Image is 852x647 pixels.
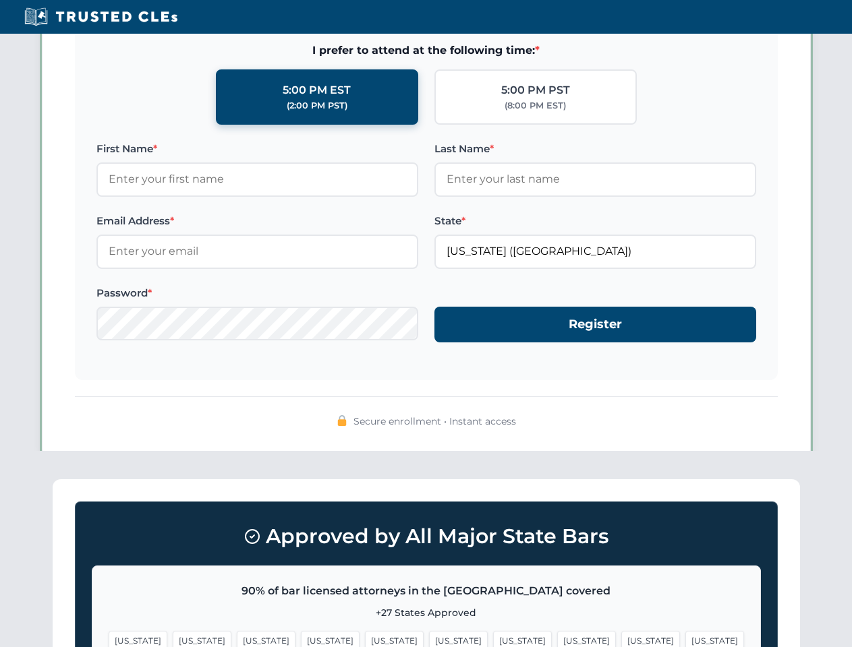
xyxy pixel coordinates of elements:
[96,162,418,196] input: Enter your first name
[92,518,761,555] h3: Approved by All Major State Bars
[337,415,347,426] img: 🔒
[96,42,756,59] span: I prefer to attend at the following time:
[109,582,744,600] p: 90% of bar licensed attorneys in the [GEOGRAPHIC_DATA] covered
[96,213,418,229] label: Email Address
[434,141,756,157] label: Last Name
[505,99,566,113] div: (8:00 PM EST)
[96,285,418,301] label: Password
[501,82,570,99] div: 5:00 PM PST
[434,235,756,268] input: Florida (FL)
[434,162,756,196] input: Enter your last name
[96,141,418,157] label: First Name
[434,213,756,229] label: State
[283,82,351,99] div: 5:00 PM EST
[353,414,516,429] span: Secure enrollment • Instant access
[287,99,347,113] div: (2:00 PM PST)
[109,605,744,620] p: +27 States Approved
[434,307,756,342] button: Register
[20,7,181,27] img: Trusted CLEs
[96,235,418,268] input: Enter your email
